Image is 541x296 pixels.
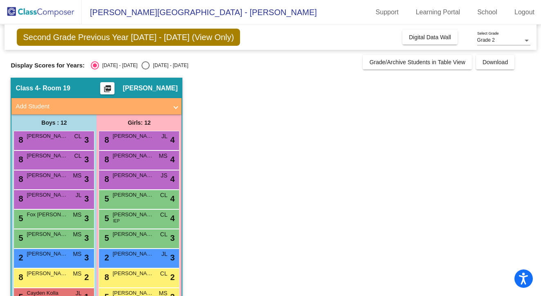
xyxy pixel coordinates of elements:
[84,232,89,244] span: 3
[84,173,89,185] span: 3
[102,273,109,282] span: 8
[27,250,67,258] span: [PERSON_NAME]
[112,211,153,219] span: [PERSON_NAME]
[170,173,175,185] span: 4
[84,134,89,146] span: 3
[74,132,82,141] span: CL
[112,269,153,278] span: [PERSON_NAME]
[123,84,177,92] span: [PERSON_NAME]
[102,233,109,242] span: 5
[16,102,168,111] mat-panel-title: Add Student
[162,250,168,258] span: JL
[27,152,67,160] span: [PERSON_NAME]
[74,152,82,160] span: CL
[11,62,85,69] span: Display Scores for Years:
[102,194,109,203] span: 5
[27,269,67,278] span: [PERSON_NAME]
[102,175,109,184] span: 8
[160,269,168,278] span: CL
[170,232,175,244] span: 3
[91,61,188,70] mat-radio-group: Select an option
[508,6,541,19] a: Logout
[99,62,137,69] div: [DATE] - [DATE]
[402,30,458,45] button: Digital Data Wall
[102,135,109,144] span: 8
[170,251,175,264] span: 3
[27,171,67,179] span: [PERSON_NAME]
[102,155,109,164] span: 8
[16,253,23,262] span: 2
[97,114,182,131] div: Girls: 12
[16,84,38,92] span: Class 4
[16,175,23,184] span: 8
[369,6,405,19] a: Support
[162,132,168,141] span: JL
[76,191,82,200] span: JL
[73,230,81,239] span: MS
[27,211,67,219] span: Fox [PERSON_NAME]
[16,194,23,203] span: 8
[11,114,97,131] div: Boys : 12
[102,253,109,262] span: 2
[471,6,504,19] a: School
[73,171,81,180] span: MS
[27,132,67,140] span: [PERSON_NAME]
[112,230,153,238] span: [PERSON_NAME]
[27,191,67,199] span: [PERSON_NAME]
[84,271,89,283] span: 2
[170,212,175,224] span: 4
[27,230,67,238] span: [PERSON_NAME]
[160,191,168,200] span: CL
[160,230,168,239] span: CL
[160,211,168,219] span: CL
[113,218,119,224] span: IEP
[73,250,81,258] span: MS
[170,134,175,146] span: 4
[112,132,153,140] span: [PERSON_NAME]
[159,152,167,160] span: MS
[112,171,153,179] span: [PERSON_NAME]
[409,34,451,40] span: Digital Data Wall
[73,269,81,278] span: MS
[477,37,495,43] span: Grade 2
[170,193,175,205] span: 4
[409,6,467,19] a: Learning Portal
[16,214,23,223] span: 5
[11,98,182,114] mat-expansion-panel-header: Add Student
[369,59,465,65] span: Grade/Archive Students in Table View
[363,55,472,70] button: Grade/Archive Students in Table View
[102,214,109,223] span: 5
[84,212,89,224] span: 3
[73,211,81,219] span: MS
[39,84,70,92] span: - Room 19
[483,59,508,65] span: Download
[16,155,23,164] span: 8
[16,273,23,282] span: 8
[82,6,317,19] span: [PERSON_NAME][GEOGRAPHIC_DATA] - [PERSON_NAME]
[112,152,153,160] span: [PERSON_NAME]
[103,85,112,96] mat-icon: picture_as_pdf
[84,193,89,205] span: 3
[17,29,240,46] span: Second Grade Previous Year [DATE] - [DATE] (View Only)
[84,153,89,166] span: 3
[476,55,514,70] button: Download
[150,62,188,69] div: [DATE] - [DATE]
[16,233,23,242] span: 5
[84,251,89,264] span: 3
[100,82,114,94] button: Print Students Details
[170,153,175,166] span: 4
[16,135,23,144] span: 8
[112,250,153,258] span: [PERSON_NAME]
[112,191,153,199] span: [PERSON_NAME]
[161,171,167,180] span: JS
[170,271,175,283] span: 2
